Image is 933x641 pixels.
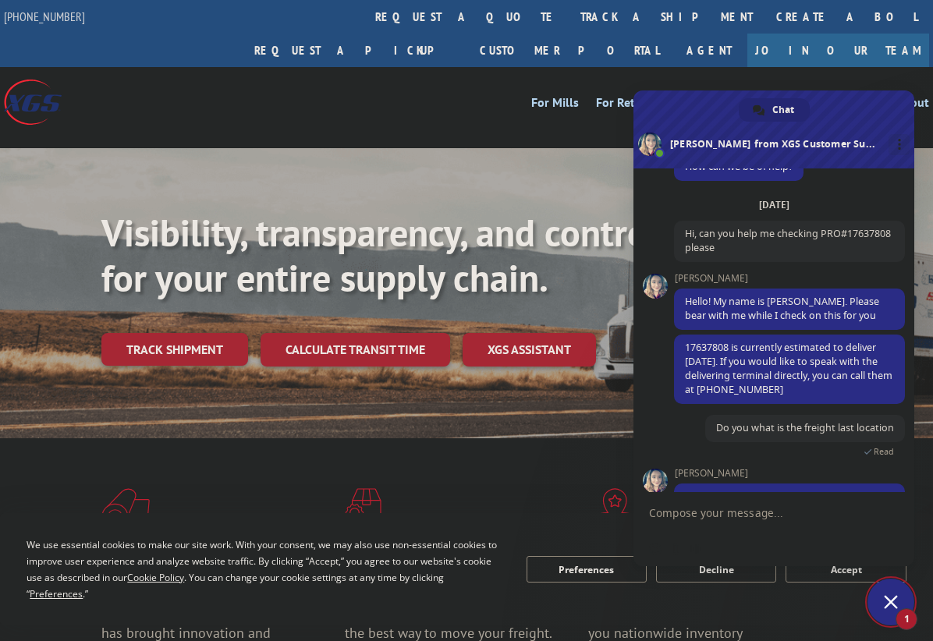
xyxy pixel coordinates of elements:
[759,200,789,210] div: [DATE]
[786,556,906,583] button: Accept
[30,587,83,600] span: Preferences
[4,9,85,24] a: [PHONE_NUMBER]
[101,333,248,366] a: Track shipment
[468,34,671,67] a: Customer Portal
[674,468,905,479] span: [PERSON_NAME]
[867,579,914,625] div: Close chat
[527,556,647,583] button: Preferences
[674,273,905,284] span: [PERSON_NAME]
[685,295,879,322] span: Hello! My name is [PERSON_NAME]. Please bear with me while I check on this for you
[243,34,468,67] a: Request a pickup
[27,537,507,602] div: We use essential cookies to make our site work. With your consent, we may also use non-essential ...
[101,488,150,529] img: xgs-icon-total-supply-chain-intelligence-red
[671,34,747,67] a: Agent
[649,506,864,520] textarea: Compose your message...
[685,227,891,254] span: Hi, can you help me checking PRO#17637808 please
[747,34,929,67] a: Join Our Team
[685,341,892,396] span: 17637808 is currently estimated to deliver [DATE]. If you would like to speak with the delivering...
[874,446,894,457] span: Read
[596,97,665,114] a: For Retailers
[101,208,658,302] b: Visibility, transparency, and control for your entire supply chain.
[127,571,184,584] span: Cookie Policy
[649,543,662,555] span: Insert an emoji
[261,333,450,367] a: Calculate transit time
[656,556,776,583] button: Decline
[588,488,642,529] img: xgs-icon-flagship-distribution-model-red
[889,134,910,155] div: More channels
[685,490,886,517] span: This is currently at the delivering terminal in [GEOGRAPHIC_DATA], [GEOGRAPHIC_DATA]
[896,608,917,630] span: 1
[772,98,794,122] span: Chat
[669,543,682,555] span: Send a file
[690,543,702,555] span: Audio message
[739,98,810,122] div: Chat
[716,421,894,434] span: Do you what is the freight last location
[463,333,596,367] a: XGS ASSISTANT
[345,488,381,529] img: xgs-icon-focused-on-flooring-red
[531,97,579,114] a: For Mills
